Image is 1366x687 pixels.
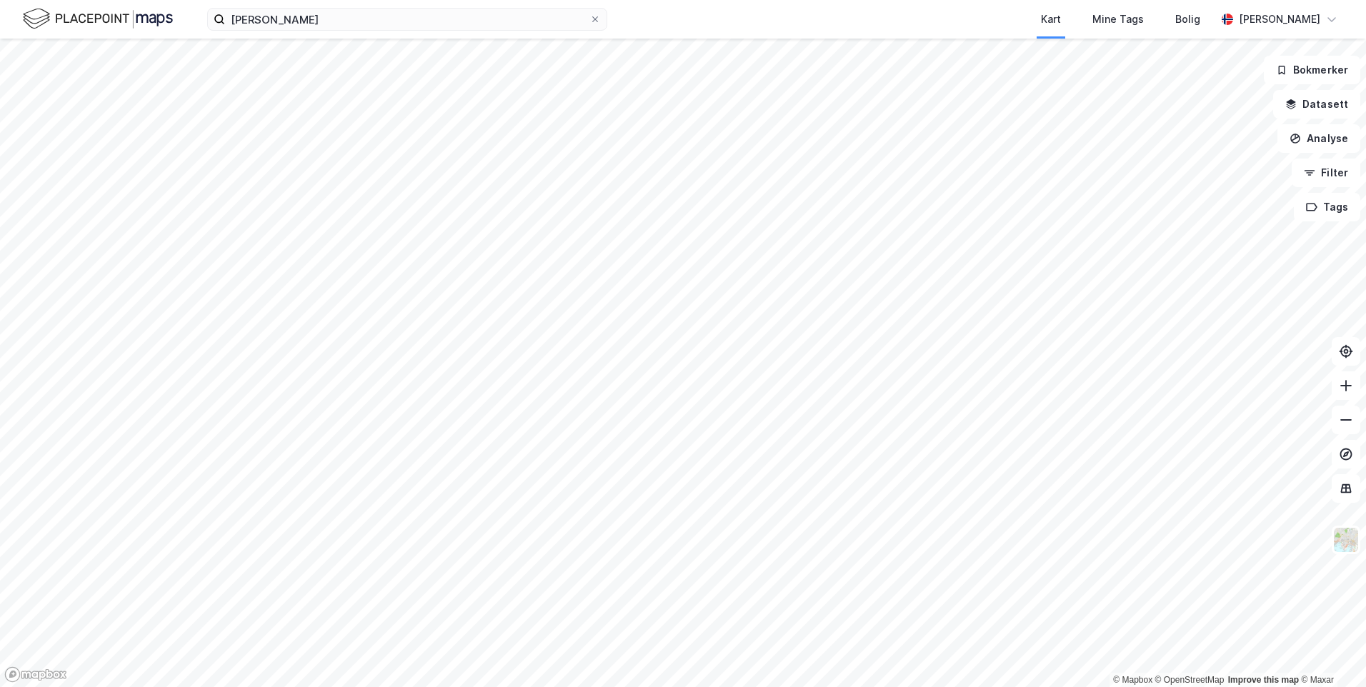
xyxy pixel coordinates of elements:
button: Analyse [1277,124,1360,153]
div: Kart [1041,11,1061,28]
iframe: Chat Widget [1295,618,1366,687]
div: Bolig [1175,11,1200,28]
a: OpenStreetMap [1155,675,1225,685]
a: Mapbox homepage [4,666,67,683]
img: Z [1332,526,1360,553]
input: Søk på adresse, matrikkel, gårdeiere, leietakere eller personer [225,9,589,30]
div: Kontrollprogram for chat [1295,618,1366,687]
button: Filter [1292,159,1360,187]
div: Mine Tags [1092,11,1144,28]
a: Improve this map [1228,675,1299,685]
img: logo.f888ab2527a4732fd821a326f86c7f29.svg [23,6,173,31]
button: Datasett [1273,90,1360,119]
div: [PERSON_NAME] [1239,11,1320,28]
button: Bokmerker [1264,56,1360,84]
a: Mapbox [1113,675,1152,685]
button: Tags [1294,193,1360,221]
